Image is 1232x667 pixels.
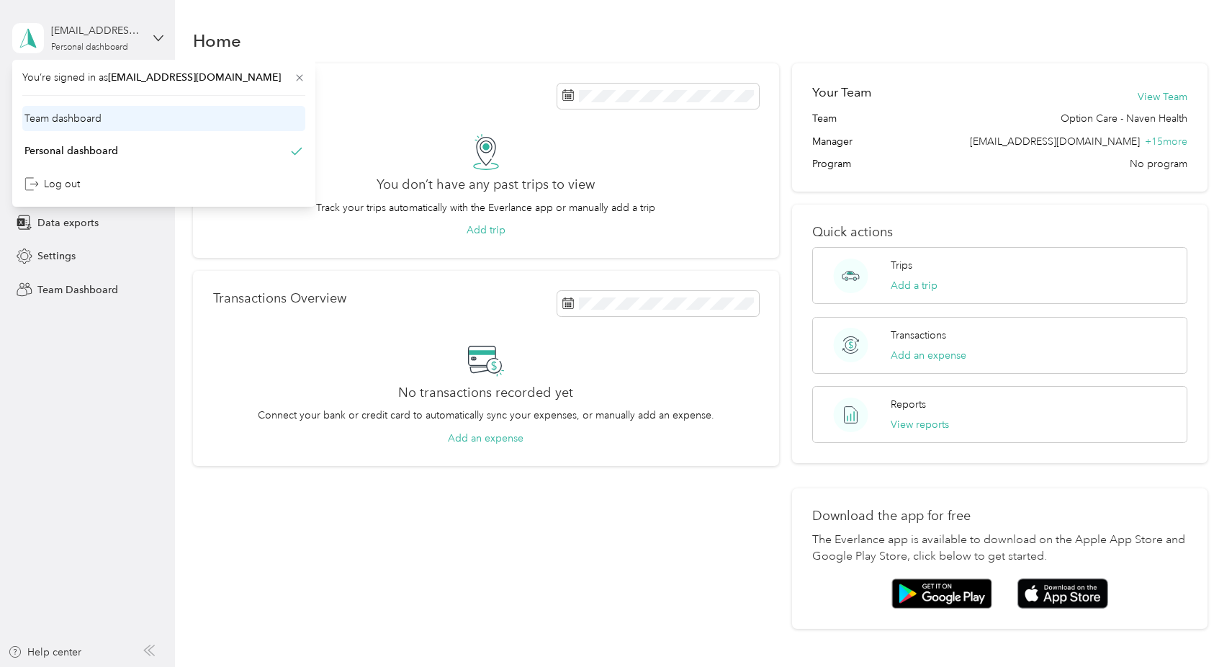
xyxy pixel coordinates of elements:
[1061,111,1187,126] span: Option Care - Naven Health
[812,225,1187,240] p: Quick actions
[24,176,80,192] div: Log out
[258,408,714,423] p: Connect your bank or credit card to automatically sync your expenses, or manually add an expense.
[812,532,1187,566] p: The Everlance app is available to download on the Apple App Store and Google Play Store, click be...
[812,509,1187,524] p: Download the app for free
[108,71,281,84] span: [EMAIL_ADDRESS][DOMAIN_NAME]
[398,385,573,400] h2: No transactions recorded yet
[1017,578,1108,609] img: App store
[51,23,141,38] div: [EMAIL_ADDRESS][DOMAIN_NAME]
[37,282,118,297] span: Team Dashboard
[316,200,655,215] p: Track your trips automatically with the Everlance app or manually add a trip
[37,249,76,264] span: Settings
[24,143,118,158] div: Personal dashboard
[891,397,926,412] p: Reports
[970,135,1140,148] span: [EMAIL_ADDRESS][DOMAIN_NAME]
[891,278,938,293] button: Add a trip
[812,134,853,149] span: Manager
[812,84,871,102] h2: Your Team
[1145,135,1187,148] span: + 15 more
[1130,156,1187,171] span: No program
[467,223,505,238] button: Add trip
[891,417,949,432] button: View reports
[377,177,595,192] h2: You don’t have any past trips to view
[448,431,523,446] button: Add an expense
[1151,586,1232,667] iframe: Everlance-gr Chat Button Frame
[24,111,102,126] div: Team dashboard
[22,70,305,85] span: You’re signed in as
[891,258,912,273] p: Trips
[37,215,99,230] span: Data exports
[812,111,837,126] span: Team
[891,328,946,343] p: Transactions
[8,645,81,660] button: Help center
[812,156,851,171] span: Program
[51,43,128,52] div: Personal dashboard
[1138,89,1187,104] button: View Team
[891,578,992,609] img: Google play
[213,291,346,306] p: Transactions Overview
[891,348,966,363] button: Add an expense
[193,33,241,48] h1: Home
